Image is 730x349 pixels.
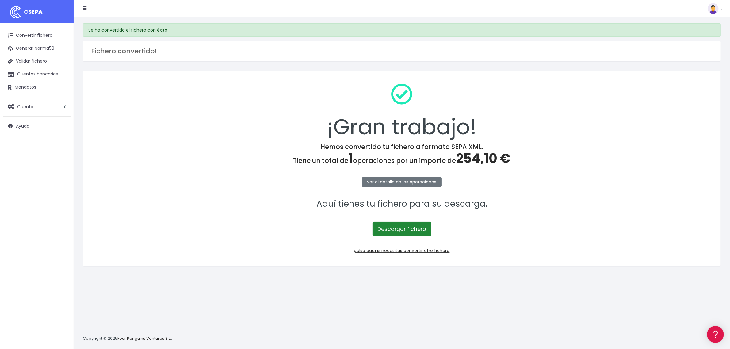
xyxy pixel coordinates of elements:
div: ¡Gran trabajo! [91,79,713,143]
a: Cuentas bancarias [3,68,71,81]
a: Generar Norma58 [3,42,71,55]
a: pulsa aquí si necesitas convertir otro fichero [354,247,450,254]
a: Información general [6,52,117,62]
a: ver el detalle de las operaciones [362,177,442,187]
span: Ayuda [16,123,29,129]
span: 1 [349,149,353,167]
a: Descargar fichero [373,222,431,236]
div: Convertir ficheros [6,68,117,74]
span: Cuenta [17,103,33,109]
h3: ¡Fichero convertido! [89,47,715,55]
span: 254,10 € [456,149,510,167]
a: Problemas habituales [6,87,117,97]
a: Ayuda [3,120,71,132]
div: Información general [6,43,117,48]
p: Aquí tienes tu fichero para su descarga. [91,197,713,211]
a: General [6,132,117,141]
a: Formatos [6,78,117,87]
button: Contáctanos [6,164,117,175]
a: Convertir fichero [3,29,71,42]
span: CSEPA [24,8,43,16]
a: Mandatos [3,81,71,94]
a: Perfiles de empresas [6,106,117,116]
div: Programadores [6,147,117,153]
a: Validar fichero [3,55,71,68]
a: Four Penguins Ventures S.L. [117,336,171,341]
p: Copyright © 2025 . [83,336,172,342]
img: logo [8,5,23,20]
a: POWERED BY ENCHANT [84,177,118,182]
a: Videotutoriales [6,97,117,106]
img: profile [708,3,719,14]
h4: Hemos convertido tu fichero a formato SEPA XML. Tiene un total de operaciones por un importe de [91,143,713,166]
div: Facturación [6,122,117,128]
div: Se ha convertido el fichero con éxito [83,23,721,37]
a: Cuenta [3,100,71,113]
a: API [6,157,117,166]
